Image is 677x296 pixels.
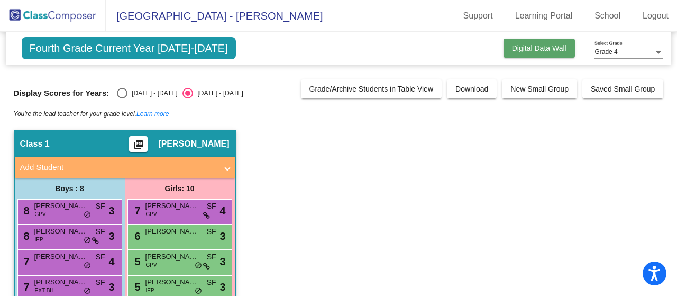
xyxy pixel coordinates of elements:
div: [DATE] - [DATE] [193,88,243,98]
span: SF [207,201,216,212]
span: Display Scores for Years: [14,88,109,98]
button: Grade/Archive Students in Table View [301,79,442,98]
span: do_not_disturb_alt [84,211,91,219]
span: IEP [146,286,154,294]
span: do_not_disturb_alt [84,287,91,295]
span: 4 [108,254,114,270]
span: Fourth Grade Current Year [DATE]-[DATE] [22,37,236,59]
span: SF [207,252,216,263]
span: [PERSON_NAME] [34,226,87,237]
span: 8 [21,230,30,242]
span: do_not_disturb_alt [84,262,91,270]
span: 5 [132,281,141,293]
span: Class 1 [20,139,50,149]
span: 3 [219,254,225,270]
button: Saved Small Group [582,79,663,98]
span: 3 [108,279,114,295]
span: Saved Small Group [591,85,655,93]
span: 8 [21,205,30,217]
span: IEP [35,236,43,244]
span: SF [96,252,105,263]
mat-icon: picture_as_pdf [132,139,145,154]
span: do_not_disturb_alt [84,236,91,245]
button: Download [447,79,497,98]
a: Learning Portal [507,7,581,24]
span: 3 [219,279,225,295]
span: 3 [108,203,114,219]
a: Support [455,7,501,24]
span: do_not_disturb_alt [195,262,202,270]
span: 7 [132,205,141,217]
span: 4 [219,203,225,219]
button: New Small Group [502,79,577,98]
span: SF [207,226,216,237]
span: EXT BH [35,286,54,294]
span: New Small Group [510,85,569,93]
button: Digital Data Wall [504,39,575,58]
span: [GEOGRAPHIC_DATA] - [PERSON_NAME] [106,7,323,24]
span: Digital Data Wall [512,44,566,52]
div: [DATE] - [DATE] [127,88,177,98]
mat-radio-group: Select an option [117,88,243,98]
span: SF [96,226,105,237]
span: 3 [219,228,225,244]
span: [PERSON_NAME] [145,201,198,211]
span: [PERSON_NAME] [34,277,87,288]
span: Download [455,85,488,93]
span: [PERSON_NAME] [34,201,87,211]
span: GPV [35,210,46,218]
span: 5 [132,256,141,267]
a: Logout [634,7,677,24]
a: School [586,7,629,24]
span: SF [96,201,105,212]
span: SF [96,277,105,288]
span: 7 [21,256,30,267]
span: 3 [108,228,114,244]
i: You're the lead teacher for your grade level. [14,110,169,118]
span: [PERSON_NAME] [145,226,198,237]
span: 6 [132,230,141,242]
span: Grade 4 [594,48,617,56]
span: [PERSON_NAME] [34,252,87,262]
span: [PERSON_NAME] [145,252,198,262]
span: SF [207,277,216,288]
div: Girls: 10 [125,178,235,199]
span: 7 [21,281,30,293]
button: Print Students Details [129,136,148,152]
div: Boys : 8 [15,178,125,199]
span: GPV [146,261,157,269]
span: [PERSON_NAME] [145,277,198,288]
mat-panel-title: Add Student [20,162,217,174]
span: do_not_disturb_alt [195,287,202,295]
a: Learn more [136,110,169,118]
span: [PERSON_NAME] [158,139,229,149]
mat-expansion-panel-header: Add Student [15,157,235,178]
span: GPV [146,210,157,218]
span: Grade/Archive Students in Table View [309,85,434,93]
